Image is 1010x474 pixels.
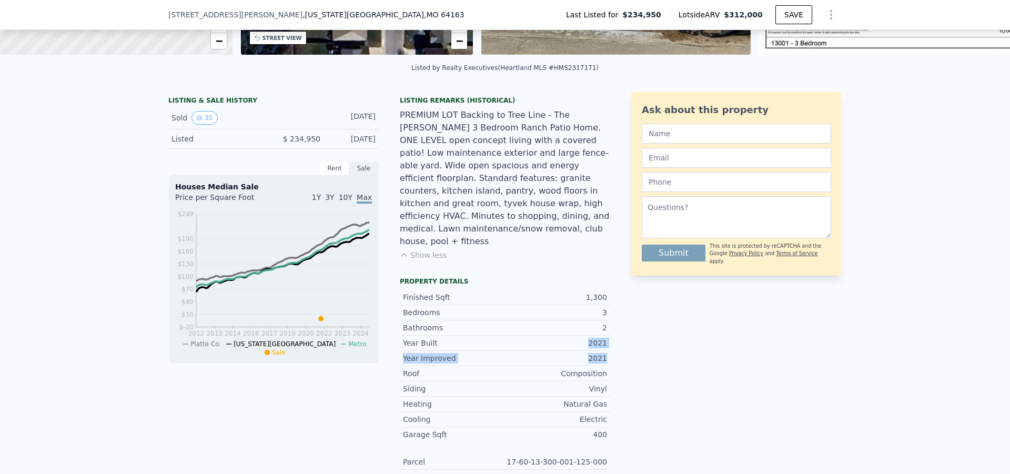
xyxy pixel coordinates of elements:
div: Houses Median Sale [175,181,372,192]
tspan: 2023 [335,330,351,337]
div: 1,300 [505,292,607,302]
div: Listing Remarks (Historical) [400,96,610,105]
tspan: $40 [181,298,194,306]
tspan: 2022 [316,330,332,337]
div: Finished Sqft [403,292,505,302]
div: Electric [505,414,607,425]
tspan: $249 [177,210,194,218]
div: 2 [505,322,607,333]
div: Sold [171,111,265,125]
div: Listed [171,134,265,144]
div: Garage Sqft [403,429,505,440]
a: Terms of Service [776,250,817,256]
span: Max [357,193,372,204]
div: LISTING & SALE HISTORY [168,96,379,107]
span: $234,950 [622,9,661,20]
span: [STREET_ADDRESS][PERSON_NAME] [168,9,302,20]
span: − [456,34,463,47]
tspan: $130 [177,260,194,268]
button: View historical data [191,111,217,125]
span: 10Y [339,193,352,201]
div: Price per Square Foot [175,192,274,209]
div: Parcel [403,457,505,467]
div: Siding [403,384,505,394]
tspan: $10 [181,311,194,318]
span: Metro [348,340,366,348]
span: Platte Co. [190,340,221,348]
tspan: 2020 [298,330,314,337]
div: Year Built [403,338,505,348]
button: Show Options [821,4,842,25]
span: Last Listed for [566,9,622,20]
tspan: 2013 [206,330,223,337]
button: Show less [400,250,447,260]
div: Bedrooms [403,307,505,318]
tspan: $160 [177,248,194,255]
div: Roof [403,368,505,379]
div: Heating [403,399,505,409]
span: Lotside ARV [679,9,724,20]
tspan: $190 [177,235,194,243]
div: 17-60-13-300-001-125-000 [505,457,607,467]
span: , [US_STATE][GEOGRAPHIC_DATA] [302,9,464,20]
tspan: $70 [181,286,194,293]
span: $ 234,950 [283,135,320,143]
button: SAVE [775,5,812,24]
span: , MO 64163 [424,11,464,19]
input: Name [642,124,831,144]
div: Bathrooms [403,322,505,333]
tspan: 2019 [279,330,296,337]
div: Year Improved [403,353,505,364]
tspan: $100 [177,273,194,280]
input: Phone [642,172,831,192]
button: Submit [642,245,705,261]
a: Privacy Policy [729,250,763,256]
div: 2021 [505,338,607,348]
div: Natural Gas [505,399,607,409]
div: Rent [320,162,349,175]
div: Composition [505,368,607,379]
div: This site is protected by reCAPTCHA and the Google and apply. [710,243,831,265]
span: $312,000 [724,11,763,19]
div: [DATE] [329,134,376,144]
tspan: $-20 [179,324,194,331]
tspan: 2024 [352,330,369,337]
span: 3Y [325,193,334,201]
a: Zoom out [451,33,467,49]
span: Sale [272,349,286,356]
span: [US_STATE][GEOGRAPHIC_DATA] [234,340,336,348]
span: 1Y [312,193,321,201]
tspan: 2017 [261,330,278,337]
tspan: 2012 [188,330,205,337]
div: Cooling [403,414,505,425]
div: STREET VIEW [262,34,302,42]
div: 2021 [505,353,607,364]
div: [DATE] [329,111,376,125]
tspan: 2014 [225,330,241,337]
input: Email [642,148,831,168]
div: Ask about this property [642,103,831,117]
div: PREMIUM LOT Backing to Tree Line - The [PERSON_NAME] 3 Bedroom Ranch Patio Home. ONE LEVEL open c... [400,109,610,248]
div: Vinyl [505,384,607,394]
div: Property details [400,277,610,286]
div: Sale [349,162,379,175]
div: Listed by Realty Executives (Heartland MLS #HMS2317171) [411,64,599,72]
tspan: 2016 [243,330,259,337]
span: − [215,34,222,47]
a: Zoom out [211,33,227,49]
div: 3 [505,307,607,318]
div: 400 [505,429,607,440]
